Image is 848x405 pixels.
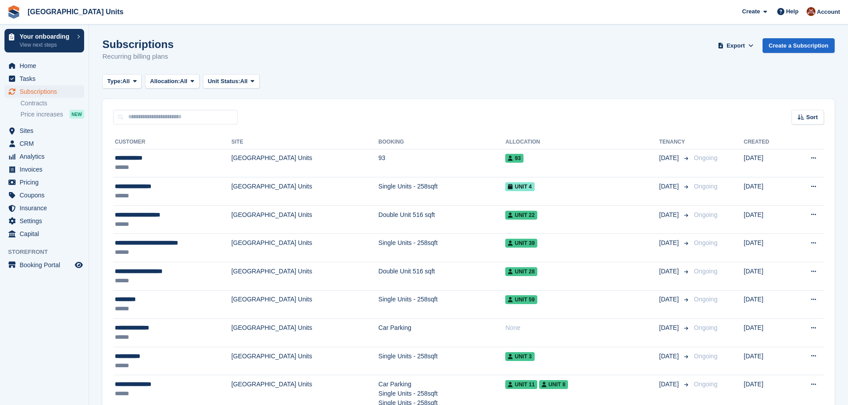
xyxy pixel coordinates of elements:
[806,113,818,122] span: Sort
[744,262,790,291] td: [DATE]
[203,74,260,89] button: Unit Status: All
[505,267,537,276] span: Unit 28
[744,234,790,262] td: [DATE]
[744,135,790,149] th: Created
[694,239,718,246] span: Ongoing
[378,262,505,291] td: Double Unit 516 sqft
[539,380,568,389] span: Unit 8
[4,189,84,201] a: menu
[378,290,505,319] td: Single Units - 258sqft
[505,154,523,163] span: 93
[505,323,659,333] div: None
[20,163,73,176] span: Invoices
[659,380,681,389] span: [DATE]
[20,99,84,108] a: Contracts
[24,4,127,19] a: [GEOGRAPHIC_DATA] Units
[20,41,73,49] p: View next steps
[744,205,790,234] td: [DATE]
[150,77,180,86] span: Allocation:
[505,352,534,361] span: Unit 3
[694,324,718,331] span: Ongoing
[231,290,378,319] td: [GEOGRAPHIC_DATA] Units
[20,189,73,201] span: Coupons
[145,74,199,89] button: Allocation: All
[20,85,73,98] span: Subscriptions
[786,7,799,16] span: Help
[744,149,790,177] td: [DATE]
[4,29,84,52] a: Your onboarding View next steps
[694,268,718,275] span: Ongoing
[505,211,537,220] span: Unit 22
[102,74,142,89] button: Type: All
[659,323,681,333] span: [DATE]
[744,319,790,347] td: [DATE]
[107,77,122,86] span: Type:
[231,319,378,347] td: [GEOGRAPHIC_DATA] Units
[694,211,718,218] span: Ongoing
[4,163,84,176] a: menu
[744,290,790,319] td: [DATE]
[726,41,745,50] span: Export
[378,149,505,177] td: 93
[7,5,20,19] img: stora-icon-8386f47178a22dfd0bd8f6a31ec36ba5ce8667c1dd55bd0f319d3a0aa187defe.svg
[4,259,84,271] a: menu
[659,267,681,276] span: [DATE]
[505,239,537,248] span: Unit 39
[122,77,130,86] span: All
[231,205,378,234] td: [GEOGRAPHIC_DATA] Units
[4,228,84,240] a: menu
[505,380,537,389] span: Unit 11
[378,135,505,149] th: Booking
[807,7,816,16] img: Laura Clinnick
[694,154,718,161] span: Ongoing
[20,215,73,227] span: Settings
[180,77,187,86] span: All
[817,8,840,16] span: Account
[659,352,681,361] span: [DATE]
[20,109,84,119] a: Price increases NEW
[4,85,84,98] a: menu
[20,202,73,214] span: Insurance
[378,177,505,206] td: Single Units - 258sqft
[4,137,84,150] a: menu
[208,77,240,86] span: Unit Status:
[694,183,718,190] span: Ongoing
[744,177,790,206] td: [DATE]
[20,110,63,119] span: Price increases
[113,135,231,149] th: Customer
[231,234,378,262] td: [GEOGRAPHIC_DATA] Units
[102,52,174,62] p: Recurring billing plans
[694,353,718,360] span: Ongoing
[378,205,505,234] td: Double Unit 516 sqft
[8,248,89,257] span: Storefront
[4,60,84,72] a: menu
[240,77,248,86] span: All
[20,137,73,150] span: CRM
[20,150,73,163] span: Analytics
[4,72,84,85] a: menu
[716,38,755,53] button: Export
[69,110,84,119] div: NEW
[4,176,84,188] a: menu
[505,182,534,191] span: Unit 4
[73,260,84,270] a: Preview store
[4,215,84,227] a: menu
[4,124,84,137] a: menu
[659,238,681,248] span: [DATE]
[231,149,378,177] td: [GEOGRAPHIC_DATA] Units
[659,135,690,149] th: Tenancy
[378,319,505,347] td: Car Parking
[659,153,681,163] span: [DATE]
[659,295,681,304] span: [DATE]
[4,150,84,163] a: menu
[20,176,73,188] span: Pricing
[659,210,681,220] span: [DATE]
[4,202,84,214] a: menu
[20,228,73,240] span: Capital
[378,234,505,262] td: Single Units - 258sqft
[231,135,378,149] th: Site
[694,381,718,388] span: Ongoing
[231,262,378,291] td: [GEOGRAPHIC_DATA] Units
[231,347,378,375] td: [GEOGRAPHIC_DATA] Units
[505,135,659,149] th: Allocation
